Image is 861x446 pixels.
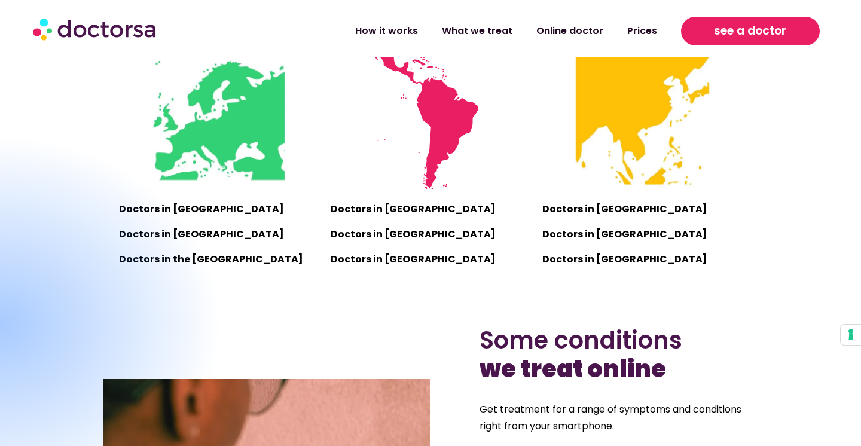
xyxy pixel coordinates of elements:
h2: Some conditions [480,326,758,383]
button: Your consent preferences for tracking technologies [841,325,861,345]
img: Mini map of the countries where Doctorsa is available - Southeast Asia [570,45,715,189]
p: Doctors in [GEOGRAPHIC_DATA] [542,201,742,218]
a: Online doctor [524,17,615,45]
img: Mini map of the countries where Doctorsa is available - Latin America [359,45,503,189]
p: Doctors in [GEOGRAPHIC_DATA] [542,226,742,243]
a: What we treat [430,17,524,45]
p: Get treatment for a range of symptoms and conditions right from your smartphone. [480,401,758,435]
p: Doctors in [GEOGRAPHIC_DATA] [331,201,530,218]
b: we treat online [480,352,666,386]
a: see a doctor [681,17,820,45]
nav: Menu [228,17,668,45]
img: Mini map of the countries where Doctorsa is available - Europe, UK and Turkey [146,45,291,189]
p: Doctors in [GEOGRAPHIC_DATA] [542,251,742,268]
a: How it works [343,17,430,45]
span: see a doctor [714,22,786,41]
p: Doctors in [GEOGRAPHIC_DATA] [331,251,530,268]
p: Doctors in [GEOGRAPHIC_DATA] [331,226,530,243]
a: Prices [615,17,669,45]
